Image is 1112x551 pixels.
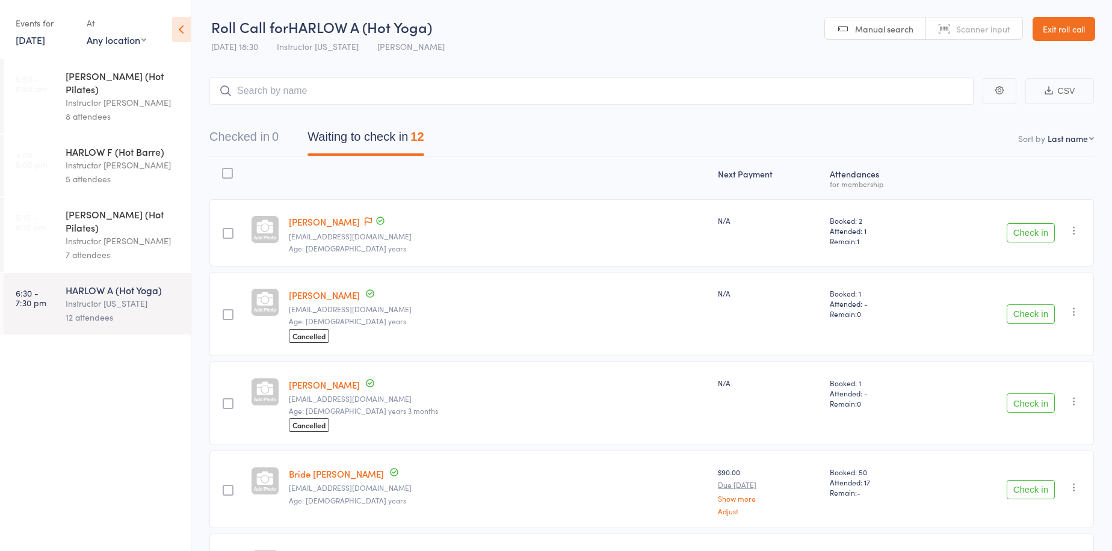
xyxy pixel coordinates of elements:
[289,395,709,403] small: dankeenan1984@hotmail.com
[289,305,709,313] small: savannahgolde@gmail.com
[289,329,329,343] span: Cancelled
[1018,132,1045,144] label: Sort by
[830,309,930,319] span: Remain:
[16,33,45,46] a: [DATE]
[855,23,913,35] span: Manual search
[66,109,181,123] div: 8 attendees
[272,130,279,143] div: 0
[830,388,930,398] span: Attended: -
[377,40,445,52] span: [PERSON_NAME]
[830,378,930,388] span: Booked: 1
[289,289,360,301] a: [PERSON_NAME]
[66,297,181,310] div: Instructor [US_STATE]
[4,135,191,196] a: 4:00 -5:00 pmHARLOW F (Hot Barre)Instructor [PERSON_NAME]5 attendees
[830,298,930,309] span: Attended: -
[830,487,930,497] span: Remain:
[209,77,974,105] input: Search by name
[289,484,709,492] small: Bridekh12@outlook.com
[1033,17,1095,41] a: Exit roll call
[830,236,930,246] span: Remain:
[289,418,329,432] span: Cancelled
[66,283,181,297] div: HARLOW A (Hot Yoga)
[718,288,820,298] div: N/A
[718,481,820,489] small: Due [DATE]
[1007,480,1055,499] button: Check in
[4,273,191,334] a: 6:30 -7:30 pmHARLOW A (Hot Yoga)Instructor [US_STATE]12 attendees
[830,288,930,298] span: Booked: 1
[830,477,930,487] span: Attended: 17
[66,234,181,248] div: Instructor [PERSON_NAME]
[857,487,860,497] span: -
[211,17,288,37] span: Roll Call for
[718,215,820,226] div: N/A
[16,212,46,232] time: 5:15 - 6:15 pm
[289,378,360,391] a: [PERSON_NAME]
[289,405,438,416] span: Age: [DEMOGRAPHIC_DATA] years 3 months
[288,17,432,37] span: HARLOW A (Hot Yoga)
[1007,393,1055,413] button: Check in
[1048,132,1088,144] div: Last name
[87,13,146,33] div: At
[830,398,930,408] span: Remain:
[211,40,258,52] span: [DATE] 18:30
[66,145,181,158] div: HARLOW F (Hot Barre)
[209,124,279,156] button: Checked in0
[410,130,424,143] div: 12
[4,197,191,272] a: 5:15 -6:15 pm[PERSON_NAME] (Hot Pilates)Instructor [PERSON_NAME]7 attendees
[4,59,191,134] a: 5:50 -6:50 am[PERSON_NAME] (Hot Pilates)Instructor [PERSON_NAME]8 attendees
[289,243,406,253] span: Age: [DEMOGRAPHIC_DATA] years
[1025,78,1094,104] button: CSV
[66,208,181,234] div: [PERSON_NAME] (Hot Pilates)
[66,310,181,324] div: 12 attendees
[16,13,75,33] div: Events for
[307,124,424,156] button: Waiting to check in12
[289,215,360,228] a: [PERSON_NAME]
[857,309,861,319] span: 0
[830,467,930,477] span: Booked: 50
[66,172,181,186] div: 5 attendees
[66,158,181,172] div: Instructor [PERSON_NAME]
[277,40,359,52] span: Instructor [US_STATE]
[289,232,709,241] small: Emma_brown66@outlook.com
[289,467,384,480] a: Bride [PERSON_NAME]
[66,96,181,109] div: Instructor [PERSON_NAME]
[718,507,820,515] a: Adjust
[825,162,934,194] div: Atten­dances
[16,150,48,169] time: 4:00 - 5:00 pm
[830,226,930,236] span: Attended: 1
[1007,223,1055,242] button: Check in
[87,33,146,46] div: Any location
[718,494,820,502] a: Show more
[857,398,861,408] span: 0
[713,162,824,194] div: Next Payment
[16,74,47,93] time: 5:50 - 6:50 am
[16,288,46,307] time: 6:30 - 7:30 pm
[956,23,1010,35] span: Scanner input
[718,378,820,388] div: N/A
[289,495,406,505] span: Age: [DEMOGRAPHIC_DATA] years
[66,248,181,262] div: 7 attendees
[857,236,859,246] span: 1
[289,316,406,326] span: Age: [DEMOGRAPHIC_DATA] years
[718,467,820,514] div: $90.00
[1007,304,1055,324] button: Check in
[830,215,930,226] span: Booked: 2
[830,180,930,188] div: for membership
[66,69,181,96] div: [PERSON_NAME] (Hot Pilates)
